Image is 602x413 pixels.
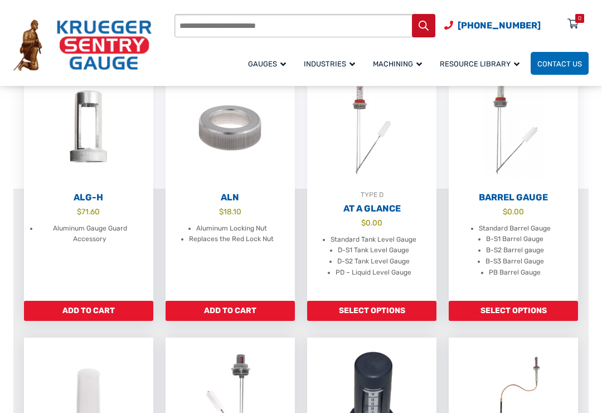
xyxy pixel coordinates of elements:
h2: Barrel Gauge [449,192,578,203]
bdi: 18.10 [219,207,241,216]
li: PB Barrel Gauge [489,267,541,278]
li: Aluminum Gauge Guard Accessory [38,223,142,246]
li: Replaces the Red Lock Nut [189,234,274,245]
a: Machining [366,50,433,76]
a: ALN $18.10 Aluminum Locking Nut Replaces the Red Lock Nut [166,66,295,301]
span: $ [503,207,507,216]
a: Add to cart: “ALG-H” [24,301,153,321]
span: Resource Library [440,60,520,68]
img: At A Glance [307,66,436,189]
span: Contact Us [537,60,582,68]
bdi: 0.00 [503,207,524,216]
a: Gauges [241,50,297,76]
span: $ [361,218,366,227]
a: ALG-H $71.60 Aluminum Gauge Guard Accessory [24,66,153,301]
bdi: 71.60 [77,207,100,216]
span: [PHONE_NUMBER] [458,20,541,31]
li: PD – Liquid Level Gauge [336,267,411,278]
a: Industries [297,50,366,76]
a: Add to cart: “At A Glance” [307,301,436,321]
img: ALN [166,66,295,189]
h2: ALG-H [24,192,153,203]
span: Gauges [248,60,286,68]
img: Barrel Gauge [449,66,578,189]
span: Industries [304,60,355,68]
li: B-S2 Barrel gauge [486,245,544,256]
img: ALG-OF [24,66,153,189]
li: D-S2 Tank Level Gauge [337,256,410,267]
h2: At A Glance [307,203,436,214]
div: 0 [578,14,581,23]
a: Add to cart: “Barrel Gauge” [449,301,578,321]
a: TYPE DAt A Glance $0.00 Standard Tank Level Gauge D-S1 Tank Level Gauge D-S2 Tank Level Gauge PD ... [307,66,436,301]
a: Add to cart: “ALN” [166,301,295,321]
li: B-S3 Barrel Gauge [486,256,544,267]
a: Resource Library [433,50,531,76]
bdi: 0.00 [361,218,382,227]
img: Krueger Sentry Gauge [13,20,152,71]
li: Standard Tank Level Gauge [331,234,416,246]
a: Contact Us [531,52,589,75]
h2: ALN [166,192,295,203]
li: Aluminum Locking Nut [196,223,267,234]
div: TYPE D [307,189,436,200]
a: Barrel Gauge $0.00 Standard Barrel Gauge B-S1 Barrel Gauge B-S2 Barrel gauge B-S3 Barrel Gauge PB... [449,66,578,301]
li: Standard Barrel Gauge [479,223,551,234]
span: Machining [373,60,422,68]
li: B-S1 Barrel Gauge [486,234,543,245]
a: Phone Number (920) 434-8860 [444,18,541,32]
span: $ [77,207,81,216]
span: $ [219,207,224,216]
li: D-S1 Tank Level Gauge [338,245,409,256]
